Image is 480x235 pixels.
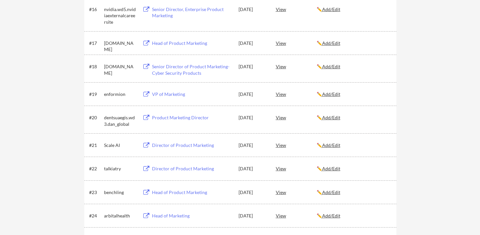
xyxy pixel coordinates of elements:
div: ✏️ [317,165,391,172]
div: #18 [89,63,102,70]
div: View [276,111,317,123]
div: View [276,37,317,49]
u: Add/Edit [322,91,340,97]
div: enformion [104,91,136,98]
div: ✏️ [317,91,391,98]
div: View [276,3,317,15]
u: Add/Edit [322,166,340,171]
div: [DATE] [239,114,267,121]
div: #22 [89,165,102,172]
div: #16 [89,6,102,13]
div: [DOMAIN_NAME] [104,40,136,53]
div: View [276,210,317,221]
div: [DATE] [239,189,267,196]
div: [DATE] [239,6,267,13]
div: View [276,163,317,174]
div: Senior Director, Enterprise Product Marketing [152,6,232,19]
div: Head of Product Marketing [152,40,232,46]
div: nvidia.wd5.nvidiaexternalcareersite [104,6,136,25]
div: ✏️ [317,40,391,46]
u: Add/Edit [322,7,340,12]
div: [DATE] [239,40,267,46]
div: View [276,88,317,100]
u: Add/Edit [322,40,340,46]
div: #19 [89,91,102,98]
u: Add/Edit [322,142,340,148]
u: Add/Edit [322,213,340,218]
u: Add/Edit [322,115,340,120]
div: Director of Product Marketing [152,165,232,172]
div: Director of Product Marketing [152,142,232,149]
div: #23 [89,189,102,196]
div: arbitalhealth [104,213,136,219]
div: View [276,139,317,151]
div: ✏️ [317,189,391,196]
div: dentsuaegis.wd3.dan_global [104,114,136,127]
div: VP of Marketing [152,91,232,98]
div: [DATE] [239,142,267,149]
div: [DATE] [239,213,267,219]
div: #24 [89,213,102,219]
u: Add/Edit [322,189,340,195]
div: ✏️ [317,114,391,121]
div: [DATE] [239,91,267,98]
div: View [276,60,317,72]
u: Add/Edit [322,64,340,69]
div: Head of Product Marketing [152,189,232,196]
div: benchling [104,189,136,196]
div: #21 [89,142,102,149]
div: #17 [89,40,102,46]
div: Senior Director of Product Marketing- Cyber Security Products [152,63,232,76]
div: [DATE] [239,63,267,70]
div: Product Marketing Director [152,114,232,121]
div: ✏️ [317,142,391,149]
div: ✏️ [317,63,391,70]
div: View [276,186,317,198]
div: #20 [89,114,102,121]
div: [DOMAIN_NAME] [104,63,136,76]
div: Head of Marketing [152,213,232,219]
div: Scale AI [104,142,136,149]
div: [DATE] [239,165,267,172]
div: ✏️ [317,213,391,219]
div: ✏️ [317,6,391,13]
div: talkiatry [104,165,136,172]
